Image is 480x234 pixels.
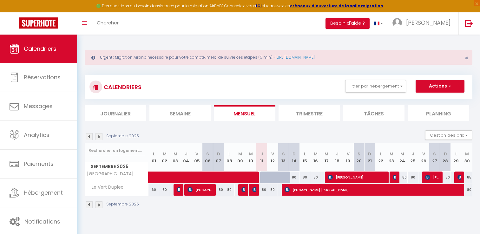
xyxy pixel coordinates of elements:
[406,19,450,27] span: [PERSON_NAME]
[290,3,383,9] a: créneaux d'ouverture de la salle migration
[416,80,464,93] button: Actions
[392,18,402,28] img: ...
[256,143,267,172] th: 11
[285,184,461,196] span: [PERSON_NAME] [PERSON_NAME]
[368,151,371,157] abbr: D
[85,162,148,171] span: Septembre 2025
[433,151,436,157] abbr: S
[170,143,181,172] th: 03
[418,143,429,172] th: 26
[422,151,425,157] abbr: V
[224,143,235,172] th: 08
[462,172,472,183] div: 85
[86,184,125,191] span: Le Vert Duplex
[462,143,472,172] th: 30
[228,151,230,157] abbr: L
[455,151,457,157] abbr: L
[453,205,475,229] iframe: Chat
[24,131,49,139] span: Analytics
[425,130,472,140] button: Gestion des prix
[314,151,318,157] abbr: M
[24,45,56,53] span: Calendriers
[345,80,406,93] button: Filtrer par hébergement
[304,151,306,157] abbr: L
[279,105,340,121] li: Trimestre
[412,151,414,157] abbr: J
[364,143,375,172] th: 21
[397,143,408,172] th: 24
[328,171,385,183] span: [PERSON_NAME]
[440,172,451,183] div: 80
[148,143,159,172] th: 01
[214,105,275,121] li: Mensuel
[24,102,53,110] span: Messages
[388,12,458,35] a: ... [PERSON_NAME]
[271,151,274,157] abbr: V
[289,143,299,172] th: 14
[92,12,123,35] a: Chercher
[408,172,418,183] div: 80
[293,151,296,157] abbr: D
[102,80,141,94] h3: CALENDRIERS
[310,143,321,172] th: 16
[252,184,256,196] span: [PERSON_NAME]
[195,151,198,157] abbr: V
[213,184,224,196] div: 80
[393,171,396,183] span: [PERSON_NAME]
[256,184,267,196] div: 80
[148,184,159,196] div: 60
[390,151,393,157] abbr: M
[275,55,315,60] a: [URL][DOMAIN_NAME]
[386,143,397,172] th: 23
[353,143,364,172] th: 20
[159,143,170,172] th: 02
[235,143,246,172] th: 09
[163,151,167,157] abbr: M
[24,160,54,168] span: Paiements
[106,133,139,139] p: Septembre 2025
[213,143,224,172] th: 07
[149,105,211,121] li: Semaine
[267,143,278,172] th: 12
[159,184,170,196] div: 60
[174,151,177,157] abbr: M
[380,151,382,157] abbr: L
[425,171,439,183] span: [PERSON_NAME]
[347,151,350,157] abbr: V
[260,151,263,157] abbr: J
[444,151,447,157] abbr: D
[192,143,202,172] th: 05
[256,3,262,9] a: ICI
[181,143,192,172] th: 04
[299,172,310,183] div: 80
[408,105,469,121] li: Planning
[397,172,408,183] div: 80
[336,151,339,157] abbr: J
[249,151,253,157] abbr: M
[429,143,440,172] th: 27
[465,151,469,157] abbr: M
[332,143,343,172] th: 18
[440,143,451,172] th: 28
[241,184,245,196] span: [PERSON_NAME]
[206,151,209,157] abbr: S
[465,55,468,61] button: Close
[202,143,213,172] th: 06
[85,105,146,121] li: Journalier
[451,143,462,172] th: 29
[246,143,256,172] th: 10
[153,151,155,157] abbr: L
[462,184,472,196] div: 80
[343,143,353,172] th: 19
[321,143,332,172] th: 17
[106,201,139,207] p: Septembre 2025
[86,172,134,176] span: [GEOGRAPHIC_DATA]
[343,105,405,121] li: Tâches
[457,171,461,183] span: [PERSON_NAME]
[238,151,242,157] abbr: M
[97,19,119,26] span: Chercher
[299,143,310,172] th: 15
[177,184,180,196] span: [PERSON_NAME]
[24,189,63,197] span: Hébergement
